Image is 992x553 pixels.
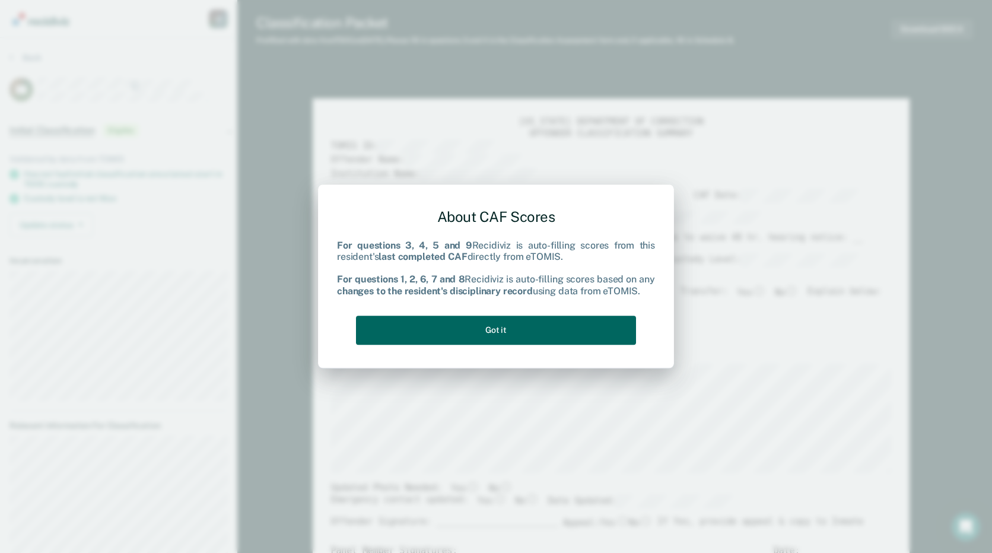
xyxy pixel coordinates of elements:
div: About CAF Scores [337,199,655,235]
button: Got it [356,316,636,345]
b: changes to the resident's disciplinary record [337,285,533,297]
div: Recidiviz is auto-filling scores from this resident's directly from eTOMIS. Recidiviz is auto-fil... [337,240,655,297]
b: For questions 1, 2, 6, 7 and 8 [337,274,465,285]
b: last completed CAF [379,251,467,262]
b: For questions 3, 4, 5 and 9 [337,240,472,251]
